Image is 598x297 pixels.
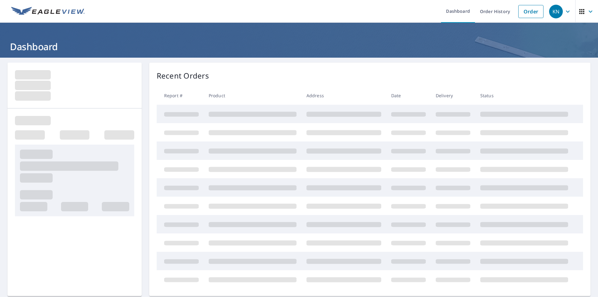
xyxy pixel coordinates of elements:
a: Order [518,5,543,18]
p: Recent Orders [157,70,209,81]
h1: Dashboard [7,40,591,53]
th: Report # [157,86,204,105]
th: Delivery [431,86,475,105]
div: KN [549,5,563,18]
img: EV Logo [11,7,85,16]
th: Product [204,86,301,105]
th: Status [475,86,573,105]
th: Address [301,86,386,105]
th: Date [386,86,431,105]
